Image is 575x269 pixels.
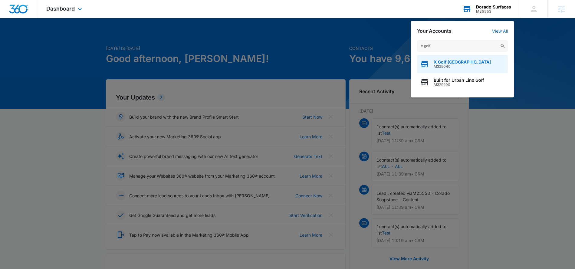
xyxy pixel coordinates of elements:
button: X Golf [GEOGRAPHIC_DATA]M325040 [417,55,508,73]
span: M329200 [434,83,484,87]
span: Built for Urban Linx Golf [434,78,484,83]
span: X Golf [GEOGRAPHIC_DATA] [434,60,491,64]
div: account name [476,5,511,9]
span: Dashboard [46,5,75,12]
button: Built for Urban Linx GolfM329200 [417,73,508,91]
input: Search Accounts [417,40,508,52]
h2: Your Accounts [417,28,452,34]
span: M325040 [434,64,491,69]
div: account id [476,9,511,14]
a: View All [492,28,508,34]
